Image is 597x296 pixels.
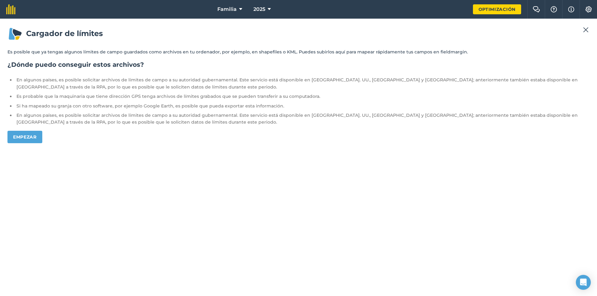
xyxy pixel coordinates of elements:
[473,4,521,14] a: Optimización
[16,93,320,99] font: Es probable que la maquinaria que tiene dirección GPS tenga archivos de límites grabados que se p...
[7,61,144,68] font: ¿Dónde puedo conseguir estos archivos?
[585,6,592,12] img: Un icono de engranaje
[533,6,540,12] img: Dos burbujas de diálogo superpuestas con la burbuja izquierda en primer plano
[479,7,516,12] font: Optimización
[7,49,468,55] font: Es posible que ya tengas algunos límites de campo guardados como archivos en tu ordenador, por ej...
[583,26,589,34] img: svg+xml;base64,PHN2ZyB4bWxucz0iaHR0cDovL3d3dy53My5vcmcvMjAwMC9zdmciIHdpZHRoPSIyMiIgaGVpZ2h0PSIzMC...
[253,6,265,12] font: 2025
[550,6,558,12] img: Un icono de signo de interrogación
[16,112,578,125] font: En algunos países, es posible solicitar archivos de límites de campo a su autoridad gubernamental...
[568,6,574,13] img: svg+xml;base64,PHN2ZyB4bWxucz0iaHR0cDovL3d3dy53My5vcmcvMjAwMC9zdmciIHdpZHRoPSIxNyIgaGVpZ2h0PSIxNy...
[26,29,103,38] font: Cargador de límites
[6,4,16,14] img: Logotipo de fieldmargin
[13,134,37,140] font: Empezar
[7,131,42,143] a: Empezar
[576,275,591,290] div: Abrir Intercom Messenger
[217,6,237,12] font: Familia
[16,77,578,89] font: En algunos países, es posible solicitar archivos de límites de campo a su autoridad gubernamental...
[16,103,284,109] font: Si ha mapeado su granja con otro software, por ejemplo Google Earth, es posible que pueda exporta...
